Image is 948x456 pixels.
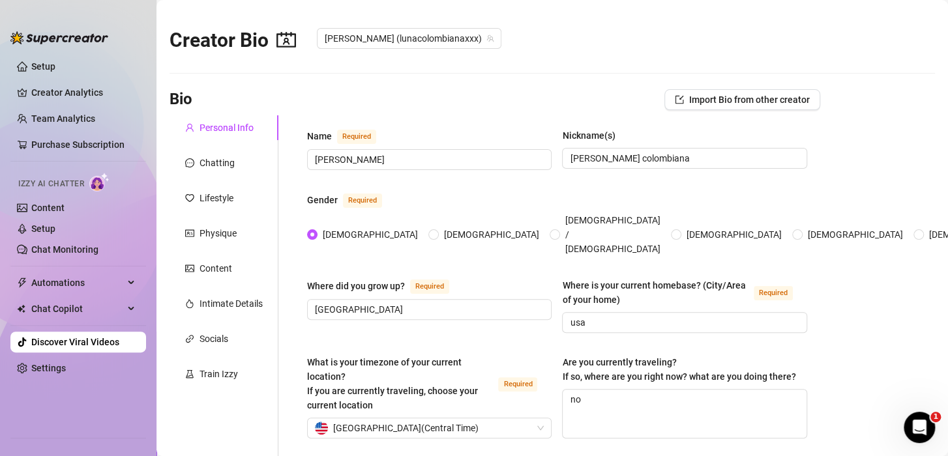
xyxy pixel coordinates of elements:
span: message [185,158,194,167]
span: link [185,334,194,343]
span: Are you currently traveling? If so, where are you right now? what are you doing there? [562,357,795,382]
label: Where did you grow up? [307,278,464,294]
span: experiment [185,369,194,378]
span: user [185,123,194,132]
label: Name [307,128,391,144]
div: Nickname(s) [562,128,615,143]
span: Required [343,193,382,208]
span: [DEMOGRAPHIC_DATA] [803,227,908,242]
img: us [315,421,328,435]
span: [DEMOGRAPHIC_DATA] [439,227,544,242]
label: Nickname(s) [562,128,624,143]
span: [DEMOGRAPHIC_DATA] [681,227,787,242]
span: Required [754,286,793,300]
button: Import Bio from other creator [664,89,820,110]
div: Where is your current homebase? (City/Area of your home) [562,278,748,307]
a: Content [31,203,65,213]
div: Lifestyle [200,191,233,205]
span: What is your timezone of your current location? If you are currently traveling, choose your curre... [307,357,478,410]
span: Import Bio from other creator [689,94,810,105]
div: Chatting [200,156,235,170]
span: team [486,35,494,42]
h2: Creator Bio [170,28,296,53]
div: Name [307,129,332,143]
a: Discover Viral Videos [31,337,119,347]
span: idcard [185,229,194,238]
div: Train Izzy [200,367,238,381]
label: Where is your current homebase? (City/Area of your home) [562,278,807,307]
a: Team Analytics [31,113,95,124]
span: contacts [276,30,296,50]
span: Required [498,377,537,392]
img: Chat Copilot [17,304,25,313]
div: Where did you grow up? [307,279,405,293]
h3: Bio [170,89,192,110]
img: logo-BBDzfeDw.svg [10,31,108,44]
span: heart [185,193,194,203]
a: Setup [31,61,55,72]
span: Luna (lunacolombianaxxx) [325,29,494,48]
span: fire [185,299,194,308]
span: Automations [31,272,124,293]
div: Personal Info [200,121,254,135]
input: Nickname(s) [570,151,796,165]
span: Chat Copilot [31,298,124,319]
a: Creator Analytics [31,82,136,103]
input: Name [315,152,541,167]
a: Chat Monitoring [31,244,98,255]
div: Content [200,261,232,276]
span: picture [185,264,194,273]
div: Physique [200,226,237,240]
span: import [675,95,684,104]
a: Setup [31,223,55,234]
a: Settings [31,363,66,373]
a: Purchase Subscription [31,134,136,155]
div: Socials [200,332,228,346]
span: thunderbolt [17,278,27,288]
span: Required [337,130,376,144]
span: [DEMOGRAPHIC_DATA] / [DEMOGRAPHIC_DATA] [560,213,666,256]
input: Where did you grow up? [315,302,541,317]
span: 1 [930,412,941,422]
img: AI Chatter [89,173,110,192]
label: Gender [307,192,396,208]
iframe: Intercom live chat [904,412,935,443]
span: Required [410,279,449,294]
div: Gender [307,193,338,207]
span: [DEMOGRAPHIC_DATA] [318,227,423,242]
span: [GEOGRAPHIC_DATA] ( Central Time ) [333,418,479,438]
textarea: no [563,390,806,438]
input: Where is your current homebase? (City/Area of your home) [570,315,796,330]
span: Izzy AI Chatter [18,178,84,190]
div: Intimate Details [200,296,263,311]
